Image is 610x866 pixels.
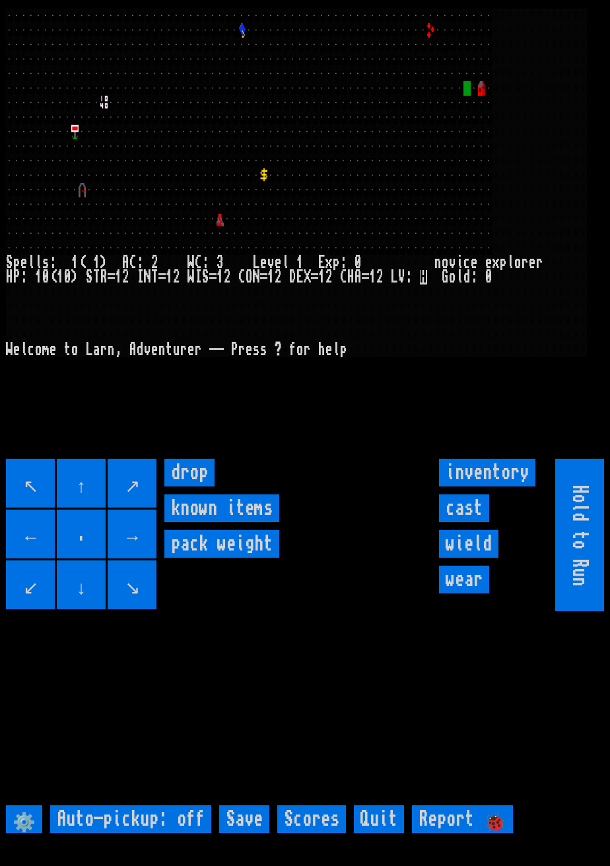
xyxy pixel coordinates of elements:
div: o [514,255,522,270]
div: = [260,270,267,284]
div: u [173,343,180,357]
div: c [463,255,471,270]
input: ↑ [57,459,106,508]
div: f [289,343,296,357]
div: r [238,343,246,357]
div: d [137,343,144,357]
div: = [362,270,369,284]
div: e [325,343,333,357]
div: C [195,255,202,270]
input: ↖ [6,459,55,508]
div: P [231,343,238,357]
div: ) [71,270,79,284]
div: H [6,270,13,284]
div: r [536,255,543,270]
div: 1 [57,270,64,284]
div: 2 [122,270,129,284]
div: I [137,270,144,284]
div: H [347,270,355,284]
div: n [158,343,166,357]
div: 0 [485,270,492,284]
div: i [456,255,463,270]
div: e [151,343,158,357]
div: W [6,343,13,357]
div: n [434,255,442,270]
div: D [289,270,296,284]
div: 3 [217,255,224,270]
div: l [456,270,463,284]
div: v [449,255,456,270]
div: x [325,255,333,270]
div: ? [275,343,282,357]
div: E [318,255,325,270]
input: known items [164,494,279,522]
div: x [492,255,500,270]
div: l [333,343,340,357]
div: N [253,270,260,284]
input: cast [439,494,489,522]
input: Hold to Run [555,459,604,611]
div: 2 [376,270,384,284]
div: e [246,343,253,357]
input: ↘ [108,560,156,609]
div: a [93,343,100,357]
div: 1 [35,270,42,284]
div: L [86,343,93,357]
div: e [20,255,28,270]
div: = [158,270,166,284]
input: ↗ [108,459,156,508]
div: l [507,255,514,270]
div: - [217,343,224,357]
div: d [463,270,471,284]
div: L [391,270,398,284]
div: 2 [173,270,180,284]
div: X [304,270,311,284]
div: r [180,343,187,357]
div: l [28,255,35,270]
div: o [442,255,449,270]
input: Scores [277,805,346,833]
input: ⚙️ [6,805,42,833]
div: r [304,343,311,357]
div: s [253,343,260,357]
div: 1 [71,255,79,270]
input: wield [439,530,498,558]
div: h [318,343,325,357]
div: A [122,255,129,270]
input: Quit [354,805,404,833]
div: O [246,270,253,284]
div: o [35,343,42,357]
div: W [187,255,195,270]
mark: H [420,270,427,284]
div: p [13,255,20,270]
div: c [28,343,35,357]
div: = [108,270,115,284]
div: l [20,343,28,357]
div: l [35,255,42,270]
div: G [442,270,449,284]
div: P [13,270,20,284]
input: ← [6,510,55,558]
div: I [195,270,202,284]
div: S [202,270,209,284]
div: E [296,270,304,284]
div: : [405,270,413,284]
div: s [42,255,50,270]
input: ↙ [6,560,55,609]
div: l [282,255,289,270]
input: . [57,510,106,558]
input: Auto-pickup: off [50,805,211,833]
div: - [209,343,217,357]
div: R [100,270,108,284]
div: n [108,343,115,357]
div: = [311,270,318,284]
div: e [471,255,478,270]
div: o [71,343,79,357]
div: p [333,255,340,270]
div: : [471,270,478,284]
input: inventory [439,459,535,486]
div: ) [100,255,108,270]
div: 1 [115,270,122,284]
div: r [100,343,108,357]
div: S [86,270,93,284]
